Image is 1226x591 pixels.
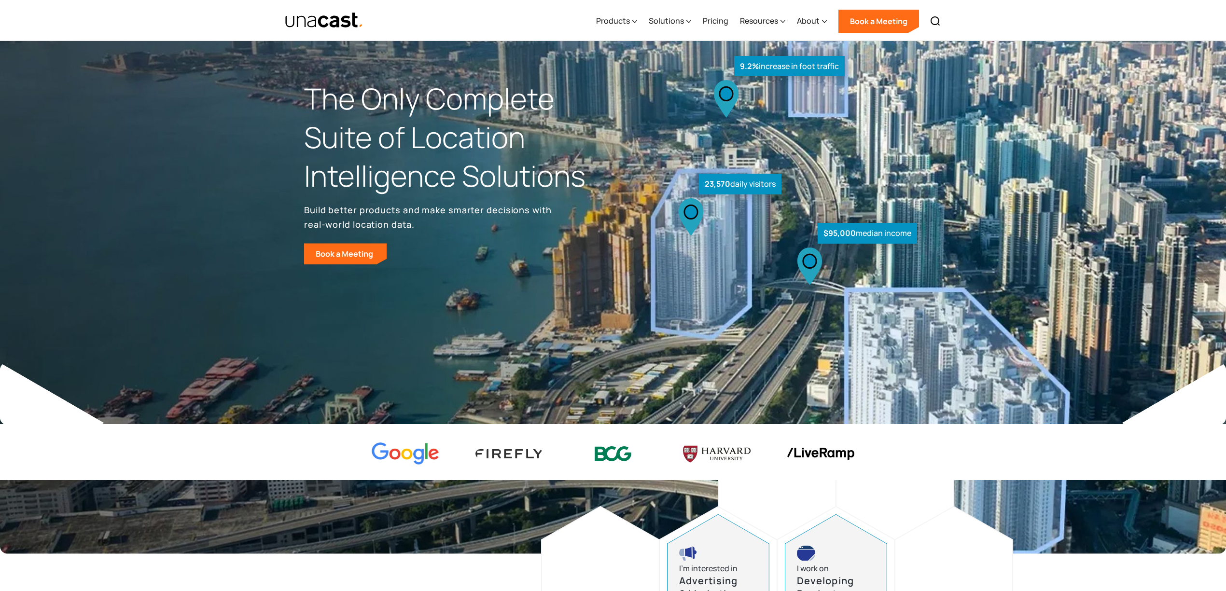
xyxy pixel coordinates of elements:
div: Resources [740,1,785,41]
strong: 23,570 [705,179,730,189]
div: Solutions [649,1,691,41]
a: Book a Meeting [304,243,387,264]
div: Resources [740,15,778,27]
img: Unacast text logo [285,12,363,29]
strong: $95,000 [823,228,856,238]
div: I work on [797,562,829,575]
img: Search icon [930,15,941,27]
img: Harvard U logo [683,442,751,466]
img: advertising and marketing icon [679,546,697,561]
a: Book a Meeting [838,10,919,33]
div: Products [596,1,637,41]
strong: 9.2% [740,61,759,71]
img: Google logo Color [372,442,439,465]
div: About [797,15,820,27]
img: Firefly Advertising logo [475,449,543,458]
div: increase in foot traffic [734,56,845,77]
div: About [797,1,827,41]
p: Build better products and make smarter decisions with real-world location data. [304,203,555,232]
div: median income [818,223,917,244]
a: home [285,12,363,29]
div: I’m interested in [679,562,738,575]
div: Products [596,15,630,27]
div: daily visitors [699,174,781,194]
div: Solutions [649,15,684,27]
img: developing products icon [797,546,815,561]
img: liveramp logo [787,448,854,460]
h1: The Only Complete Suite of Location Intelligence Solutions [304,80,613,195]
a: Pricing [703,1,728,41]
img: BCG logo [579,440,647,467]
